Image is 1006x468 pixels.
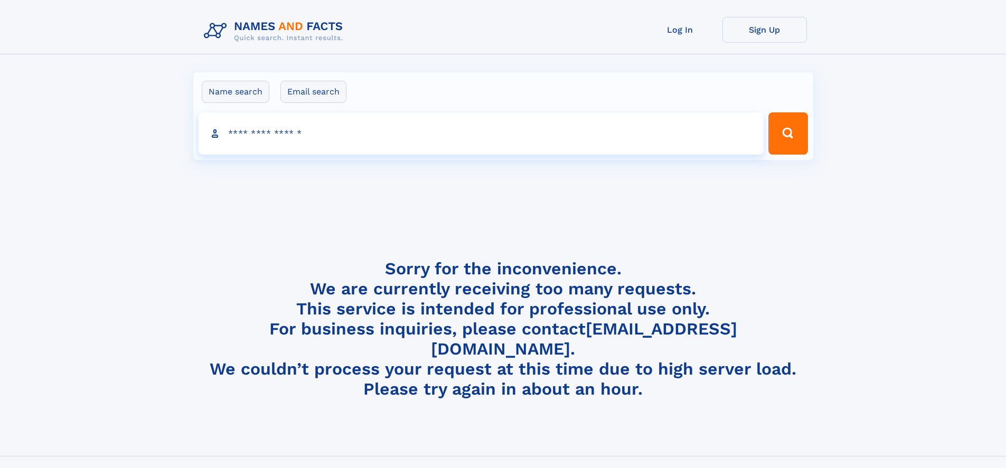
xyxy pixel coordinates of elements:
[280,81,346,103] label: Email search
[200,17,352,45] img: Logo Names and Facts
[768,112,807,155] button: Search Button
[199,112,764,155] input: search input
[638,17,722,43] a: Log In
[202,81,269,103] label: Name search
[722,17,807,43] a: Sign Up
[200,259,807,399] h4: Sorry for the inconvenience. We are currently receiving too many requests. This service is intend...
[431,319,737,359] a: [EMAIL_ADDRESS][DOMAIN_NAME]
